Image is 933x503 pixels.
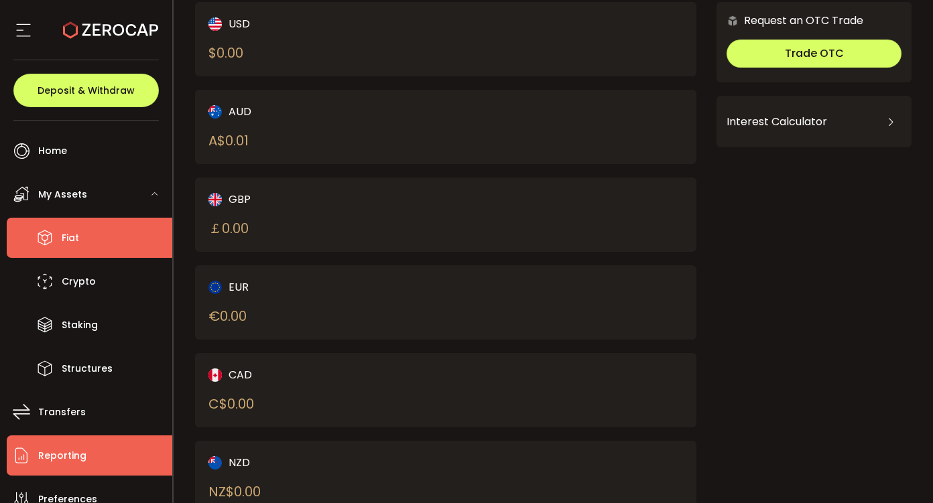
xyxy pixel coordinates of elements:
img: aud_portfolio.svg [208,105,222,119]
div: CAD [208,366,422,383]
div: $ 0.00 [208,43,243,63]
span: Trade OTC [785,46,844,61]
div: GBP [208,191,422,208]
span: My Assets [38,185,87,204]
span: Deposit & Withdraw [38,86,135,95]
div: USD [208,15,422,32]
div: € 0.00 [208,306,247,326]
img: nzd_portfolio.svg [208,456,222,470]
div: Request an OTC Trade [717,12,863,29]
span: Fiat [62,228,79,248]
img: cad_portfolio.svg [208,368,222,382]
span: Structures [62,359,113,378]
div: C$ 0.00 [208,394,254,414]
span: Staking [62,315,98,335]
div: A$ 0.01 [208,131,249,151]
span: Reporting [38,446,86,465]
span: Home [38,141,67,161]
button: Deposit & Withdraw [13,74,159,107]
div: ￡ 0.00 [208,218,249,238]
div: EUR [208,279,422,295]
div: Interest Calculator [727,106,901,138]
div: NZD [208,454,422,471]
div: NZ$ 0.00 [208,482,261,502]
button: Trade OTC [727,40,901,68]
div: AUD [208,103,422,120]
iframe: Chat Widget [866,439,933,503]
img: gbp_portfolio.svg [208,193,222,206]
img: 6nGpN7MZ9FLuBP83NiajKbTRY4UzlzQtBKtCrLLspmCkSvCZHBKvY3NxgQaT5JnOQREvtQ257bXeeSTueZfAPizblJ+Fe8JwA... [727,15,739,27]
img: eur_portfolio.svg [208,281,222,294]
span: Crypto [62,272,96,291]
img: usd_portfolio.svg [208,17,222,31]
span: Transfers [38,403,86,422]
